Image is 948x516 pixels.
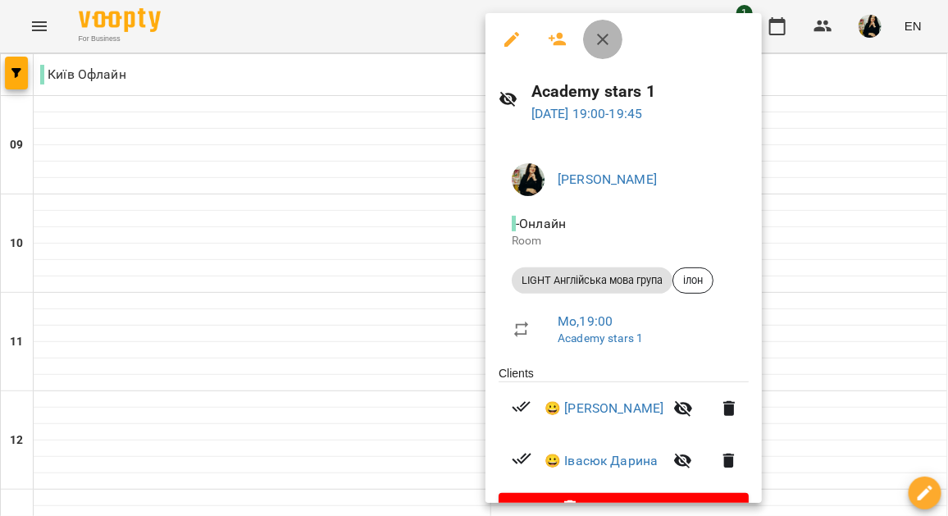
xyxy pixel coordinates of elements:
[545,399,663,418] a: 😀 [PERSON_NAME]
[531,106,643,121] a: [DATE] 19:00-19:45
[673,273,713,288] span: ілон
[512,397,531,417] svg: Paid
[672,267,713,294] div: ілон
[531,79,749,104] h6: Academy stars 1
[499,365,749,493] ul: Clients
[512,233,736,249] p: Room
[512,449,531,468] svg: Paid
[558,313,613,329] a: Mo , 19:00
[558,171,657,187] a: [PERSON_NAME]
[512,163,545,196] img: 5a716dbadec203ee96fd677978d7687f.jpg
[545,451,658,471] a: 😀 Івасюк Дарина
[512,273,672,288] span: LIGHT Англійська мова група
[512,216,569,231] span: - Онлайн
[558,331,643,345] a: Academy stars 1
